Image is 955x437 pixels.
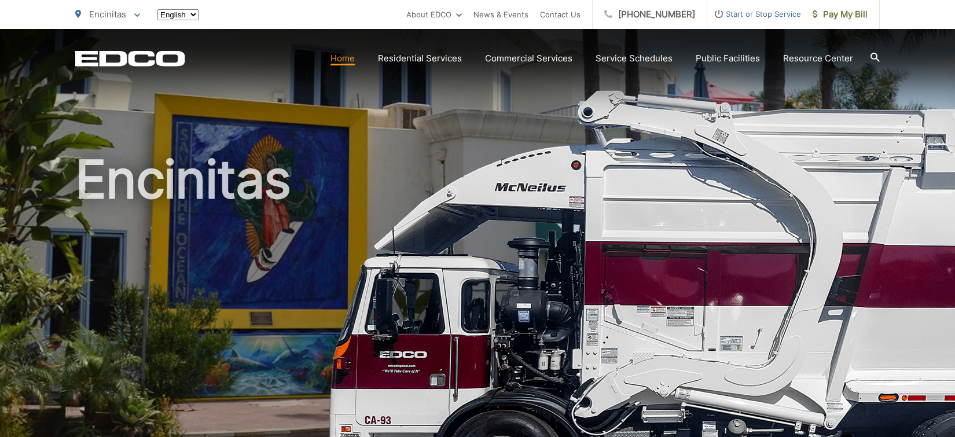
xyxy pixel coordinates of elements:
[783,52,853,65] a: Resource Center
[473,8,528,21] a: News & Events
[813,8,868,21] span: Pay My Bill
[75,50,185,67] a: EDCD logo. Return to the homepage.
[696,52,760,65] a: Public Facilities
[406,8,462,21] a: About EDCO
[89,9,126,20] span: Encinitas
[157,9,199,20] select: Select a language
[596,52,673,65] a: Service Schedules
[485,52,572,65] a: Commercial Services
[330,52,355,65] a: Home
[540,8,581,21] a: Contact Us
[378,52,462,65] a: Residential Services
